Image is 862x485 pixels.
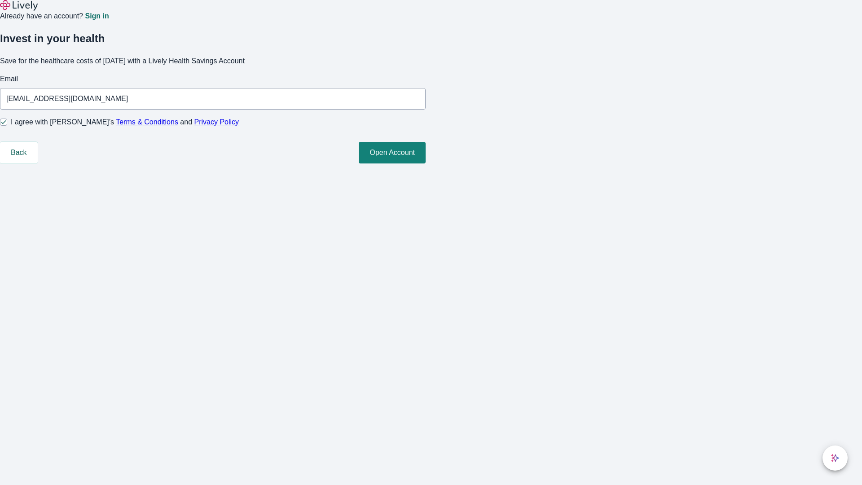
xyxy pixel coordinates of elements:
a: Privacy Policy [194,118,239,126]
a: Sign in [85,13,109,20]
button: chat [822,445,848,471]
button: Open Account [359,142,426,163]
a: Terms & Conditions [116,118,178,126]
svg: Lively AI Assistant [831,454,840,463]
span: I agree with [PERSON_NAME]’s and [11,117,239,128]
